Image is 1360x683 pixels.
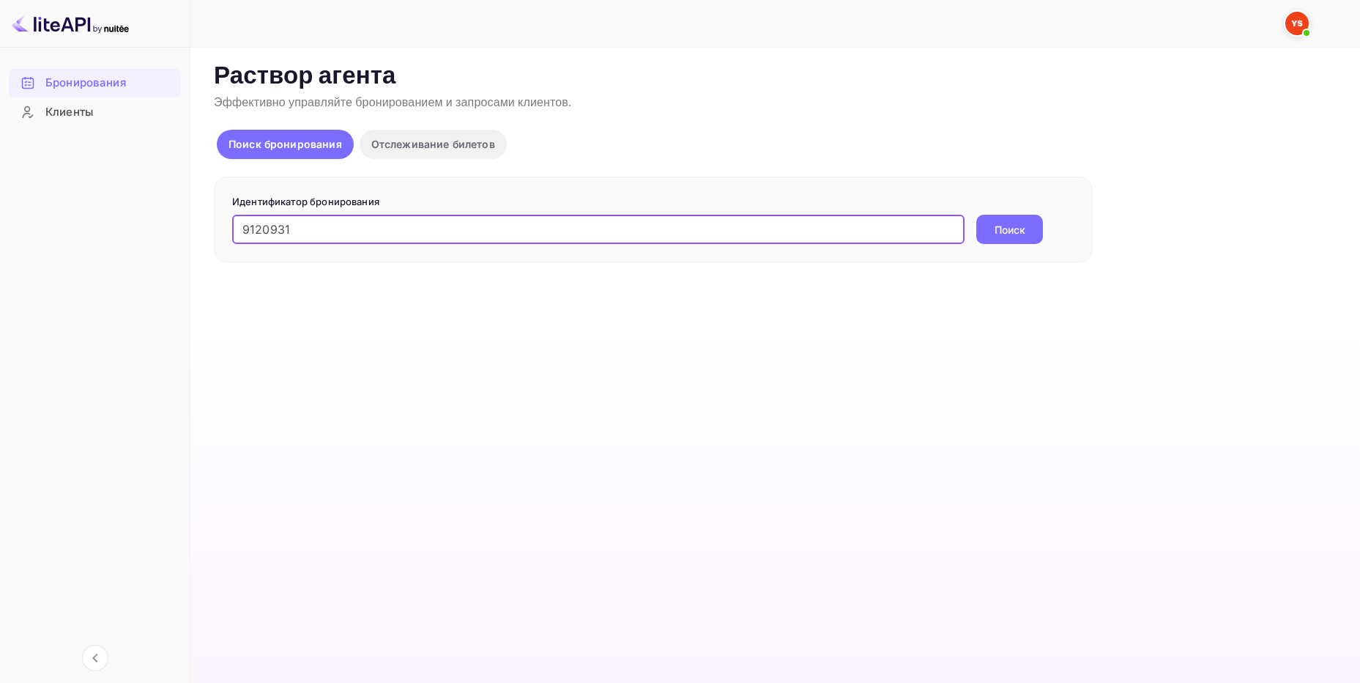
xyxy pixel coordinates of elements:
[9,98,181,127] div: Клиенты
[45,75,126,92] ya-tr-span: Бронирования
[371,138,495,150] ya-tr-span: Отслеживание билетов
[12,12,129,35] img: Логотип LiteAPI
[232,215,965,244] input: Введите идентификатор бронирования (например, 63782194)
[214,95,571,111] ya-tr-span: Эффективно управляйте бронированием и запросами клиентов.
[82,645,108,671] button: Свернуть навигацию
[9,98,181,125] a: Клиенты
[228,138,342,150] ya-tr-span: Поиск бронирования
[995,222,1025,237] ya-tr-span: Поиск
[214,61,396,92] ya-tr-span: Раствор агента
[45,104,93,121] ya-tr-span: Клиенты
[9,69,181,96] a: Бронирования
[1285,12,1309,35] img: Служба Поддержки Яндекса
[976,215,1043,244] button: Поиск
[9,69,181,97] div: Бронирования
[232,196,379,207] ya-tr-span: Идентификатор бронирования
